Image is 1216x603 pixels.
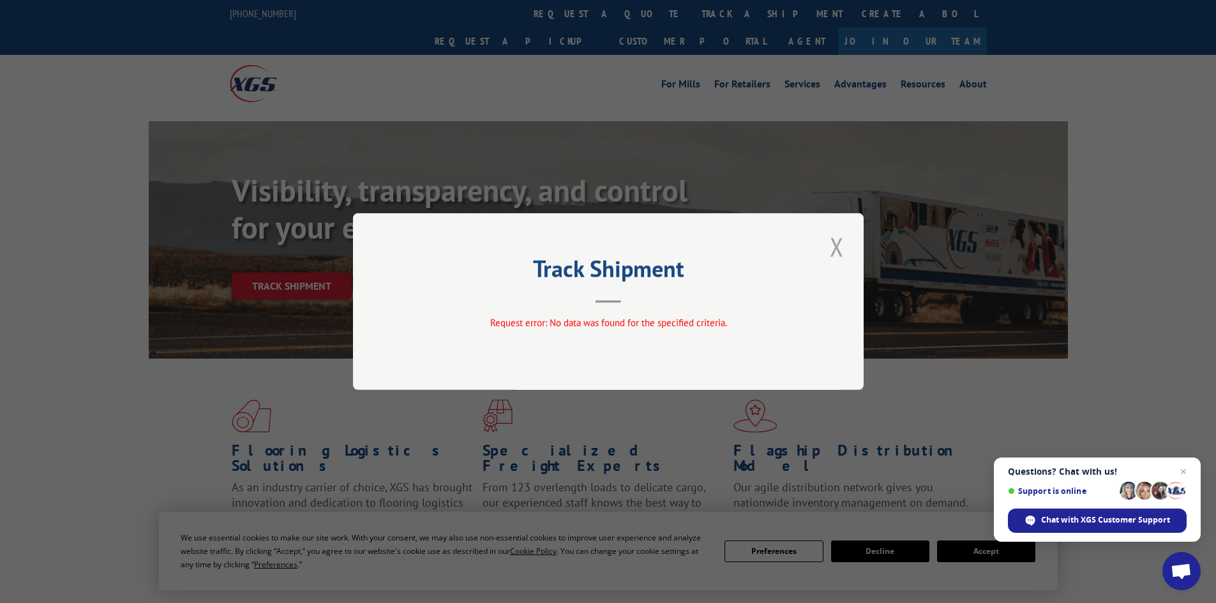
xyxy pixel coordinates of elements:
[1008,509,1187,533] span: Chat with XGS Customer Support
[1008,486,1115,496] span: Support is online
[490,316,726,329] span: Request error: No data was found for the specified criteria.
[826,229,848,264] button: Close modal
[417,260,800,284] h2: Track Shipment
[1041,514,1170,526] span: Chat with XGS Customer Support
[1008,466,1187,477] span: Questions? Chat with us!
[1162,552,1201,590] a: Open chat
